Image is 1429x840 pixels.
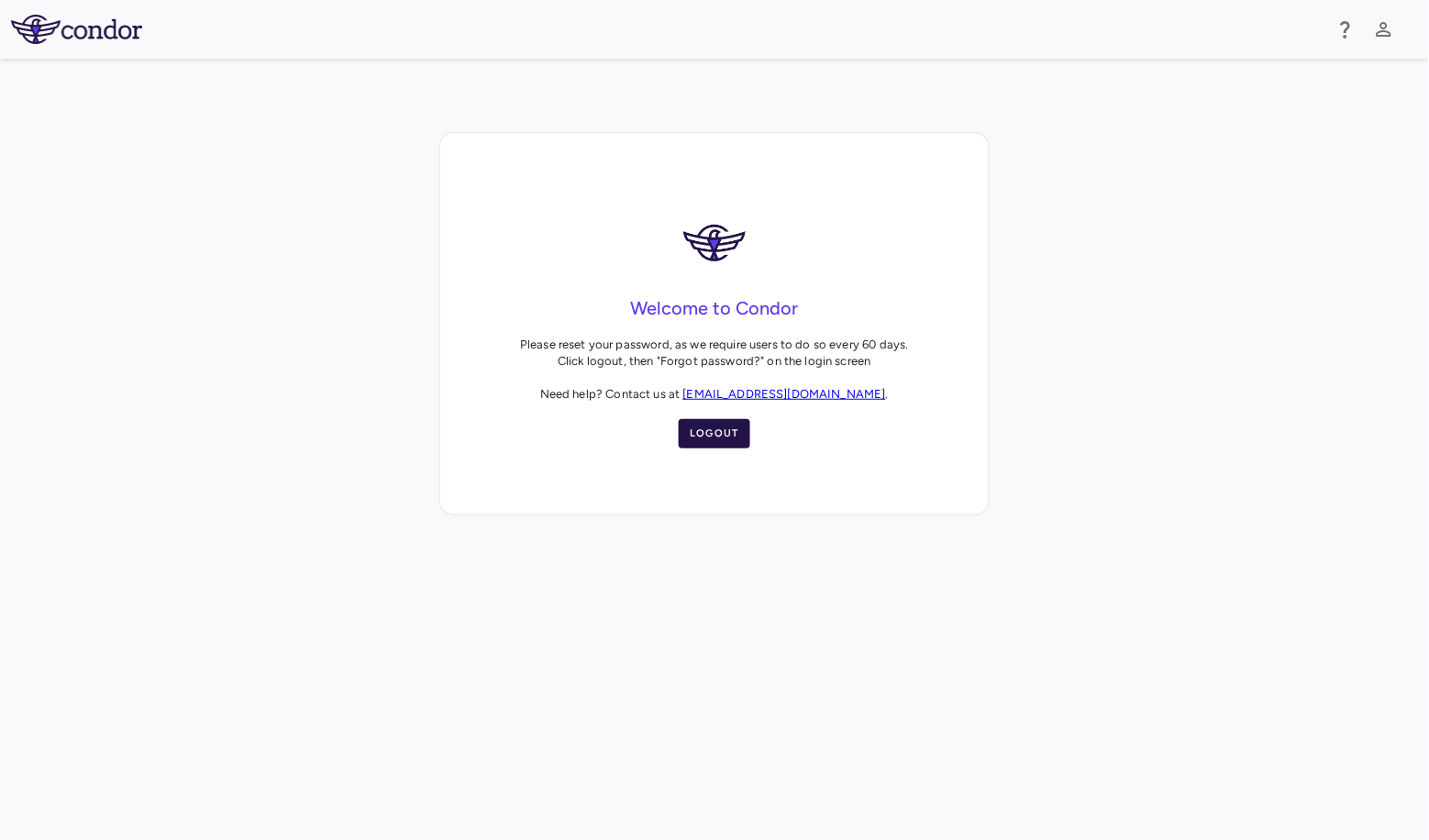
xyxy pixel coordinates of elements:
a: [EMAIL_ADDRESS][DOMAIN_NAME] [683,387,886,401]
img: logo-DRQAiqc6.png [678,206,751,280]
p: Please reset your password, as we require users to do so every 60 days. Click logout, then "Forgo... [520,337,909,403]
button: Logout [679,419,750,448]
h4: Welcome to Condor [631,294,799,322]
img: logo-full-SnFGN8VE.png [11,15,142,44]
